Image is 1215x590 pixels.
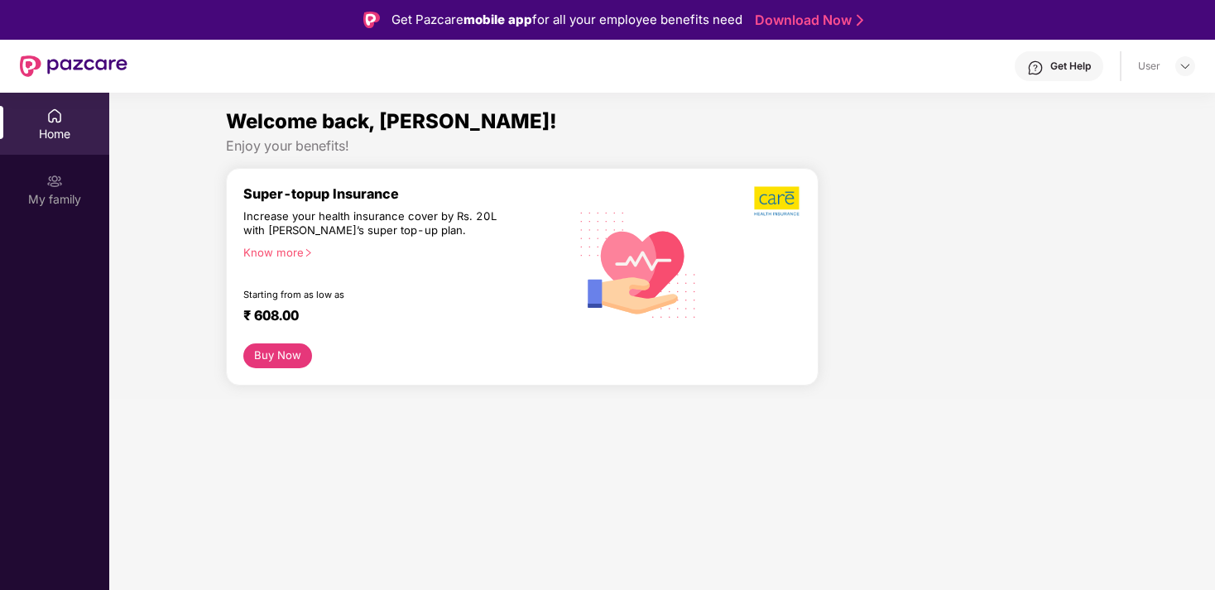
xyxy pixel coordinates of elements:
img: svg+xml;base64,PHN2ZyBpZD0iSGVscC0zMngzMiIgeG1sbnM9Imh0dHA6Ly93d3cudzMub3JnLzIwMDAvc3ZnIiB3aWR0aD... [1027,60,1044,76]
div: ₹ 608.00 [243,307,552,327]
span: Welcome back, [PERSON_NAME]! [226,109,557,133]
strong: mobile app [463,12,532,27]
div: Starting from as low as [243,289,498,300]
div: Super-topup Insurance [243,185,569,202]
img: svg+xml;base64,PHN2ZyBpZD0iRHJvcGRvd24tMzJ4MzIiIHhtbG5zPSJodHRwOi8vd3d3LnczLm9yZy8yMDAwL3N2ZyIgd2... [1179,60,1192,73]
img: Stroke [857,12,863,29]
div: Enjoy your benefits! [226,137,1098,155]
div: Get Help [1050,60,1091,73]
a: Download Now [755,12,858,29]
span: right [304,248,313,257]
div: Get Pazcare for all your employee benefits need [391,10,742,30]
img: New Pazcare Logo [20,55,127,77]
div: User [1138,60,1160,73]
img: svg+xml;base64,PHN2ZyB4bWxucz0iaHR0cDovL3d3dy53My5vcmcvMjAwMC9zdmciIHhtbG5zOnhsaW5rPSJodHRwOi8vd3... [569,193,708,334]
div: Increase your health insurance cover by Rs. 20L with [PERSON_NAME]’s super top-up plan. [243,209,497,238]
img: Logo [363,12,380,28]
img: svg+xml;base64,PHN2ZyBpZD0iSG9tZSIgeG1sbnM9Imh0dHA6Ly93d3cudzMub3JnLzIwMDAvc3ZnIiB3aWR0aD0iMjAiIG... [46,108,63,124]
img: b5dec4f62d2307b9de63beb79f102df3.png [754,185,801,217]
button: Buy Now [243,343,312,368]
div: Know more [243,246,559,257]
img: svg+xml;base64,PHN2ZyB3aWR0aD0iMjAiIGhlaWdodD0iMjAiIHZpZXdCb3g9IjAgMCAyMCAyMCIgZmlsbD0ibm9uZSIgeG... [46,173,63,189]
